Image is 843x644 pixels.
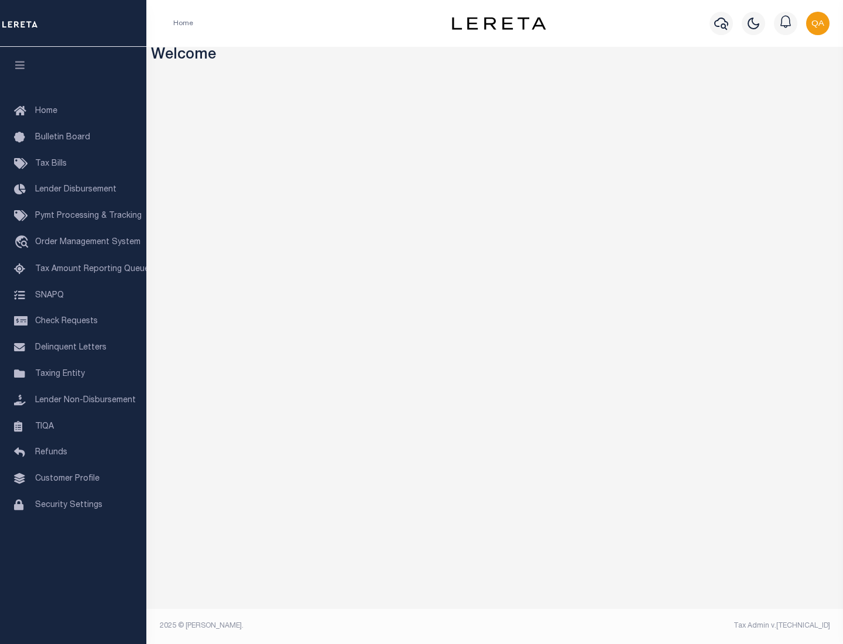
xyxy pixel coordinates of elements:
span: Tax Amount Reporting Queue [35,265,149,273]
span: Refunds [35,448,67,457]
span: Home [35,107,57,115]
span: Order Management System [35,238,140,246]
span: Delinquent Letters [35,344,107,352]
img: logo-dark.svg [452,17,546,30]
i: travel_explore [14,235,33,251]
span: Lender Non-Disbursement [35,396,136,405]
span: Taxing Entity [35,370,85,378]
div: Tax Admin v.[TECHNICAL_ID] [503,621,830,631]
h3: Welcome [151,47,839,65]
span: Lender Disbursement [35,186,116,194]
span: Tax Bills [35,160,67,168]
img: svg+xml;base64,PHN2ZyB4bWxucz0iaHR0cDovL3d3dy53My5vcmcvMjAwMC9zdmciIHBvaW50ZXItZXZlbnRzPSJub25lIi... [806,12,830,35]
div: 2025 © [PERSON_NAME]. [151,621,495,631]
span: TIQA [35,422,54,430]
span: SNAPQ [35,291,64,299]
span: Security Settings [35,501,102,509]
span: Bulletin Board [35,133,90,142]
span: Pymt Processing & Tracking [35,212,142,220]
li: Home [173,18,193,29]
span: Customer Profile [35,475,100,483]
span: Check Requests [35,317,98,326]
